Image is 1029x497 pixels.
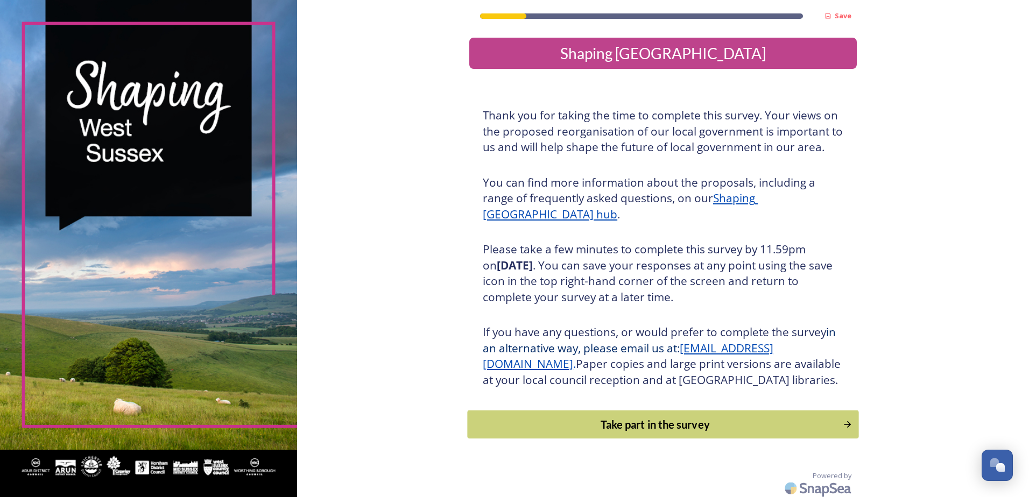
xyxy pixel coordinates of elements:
span: . [573,356,576,371]
a: [EMAIL_ADDRESS][DOMAIN_NAME] [483,340,773,372]
h3: Thank you for taking the time to complete this survey. Your views on the proposed reorganisation ... [483,108,843,155]
h3: Please take a few minutes to complete this survey by 11.59pm on . You can save your responses at ... [483,242,843,305]
h3: You can find more information about the proposals, including a range of frequently asked question... [483,175,843,223]
div: Shaping [GEOGRAPHIC_DATA] [474,42,852,65]
strong: Save [835,11,851,20]
span: in an alternative way, please email us at: [483,324,838,356]
div: Take part in the survey [474,416,837,432]
a: Shaping [GEOGRAPHIC_DATA] hub [483,190,758,222]
strong: [DATE] [497,258,533,273]
span: Powered by [813,471,851,481]
h3: If you have any questions, or would prefer to complete the survey Paper copies and large print ve... [483,324,843,388]
button: Continue [467,410,858,439]
button: Open Chat [982,450,1013,481]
